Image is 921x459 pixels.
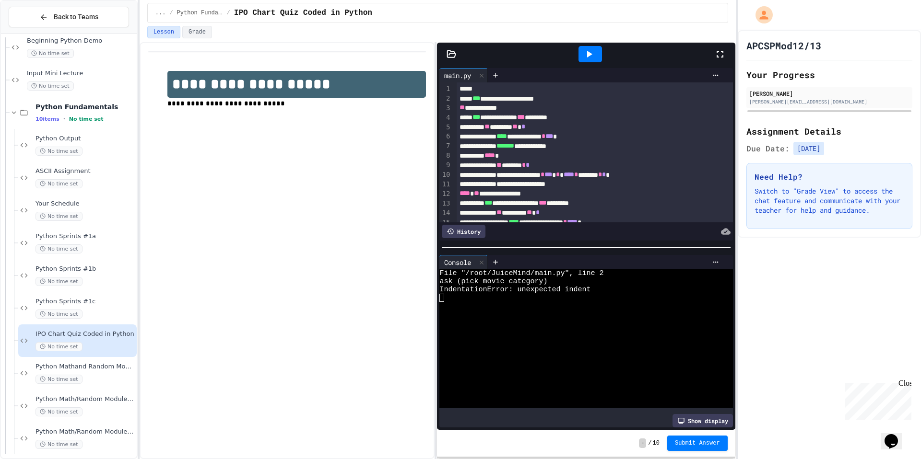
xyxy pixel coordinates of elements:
div: My Account [745,4,775,26]
span: ask (pick movie category) [439,277,547,286]
span: No time set [35,407,83,416]
div: 6 [439,132,451,141]
span: No time set [27,49,74,58]
div: 2 [439,94,451,103]
iframe: chat widget [841,379,911,420]
span: 10 [653,439,660,447]
div: 8 [439,151,451,161]
div: 15 [439,218,451,228]
button: Back to Teams [9,7,129,27]
div: main.py [439,70,476,80]
span: Python Sprints #1a [35,232,135,241]
div: Console [439,255,488,269]
span: Python Sprints #1b [35,265,135,273]
span: Due Date: [746,143,790,154]
div: Show display [673,414,733,427]
div: [PERSON_NAME] [749,89,909,98]
span: File "/root/JuiceMind/main.py", line 2 [439,269,603,277]
span: ... [155,9,166,17]
h3: Need Help? [755,171,904,183]
span: ASCII Assignment [35,167,135,175]
span: Beginning Python Demo [27,37,135,45]
button: Lesson [147,26,180,38]
span: No time set [35,244,83,253]
div: 7 [439,141,451,151]
span: Python Fundamentals [35,103,135,111]
span: Your Schedule [35,200,135,208]
div: 3 [439,103,451,113]
span: No time set [35,375,83,384]
span: No time set [35,342,83,351]
span: IndentationError: unexpected indent [439,286,590,294]
div: History [442,225,485,238]
span: / [227,9,230,17]
span: No time set [35,179,83,188]
span: / [169,9,173,17]
h1: APCSPMod12/13 [746,39,821,52]
p: Switch to "Grade View" to access the chat feature and communicate with your teacher for help and ... [755,186,904,215]
span: No time set [35,147,83,156]
span: Input Mini Lecture [27,69,135,78]
div: 10 [439,170,451,180]
span: • [63,115,65,123]
div: main.py [439,68,488,82]
h2: Assignment Details [746,125,912,138]
div: 5 [439,123,451,132]
span: 10 items [35,116,59,122]
div: 4 [439,113,451,123]
span: IPO Chart Quiz Coded in Python [35,330,135,338]
span: Python Math/Random Modules 2B: [35,395,135,403]
span: - [639,438,646,448]
h2: Your Progress [746,68,912,81]
div: Console [439,257,476,267]
div: 9 [439,161,451,170]
button: Grade [182,26,212,38]
span: [DATE] [793,142,824,155]
span: Python Sprints #1c [35,298,135,306]
iframe: chat widget [881,421,911,449]
button: Submit Answer [667,436,728,451]
span: Submit Answer [675,439,720,447]
div: Chat with us now!Close [4,4,66,61]
span: No time set [27,81,74,91]
div: 14 [439,208,451,218]
div: 11 [439,180,451,189]
span: Python Math/Random Modules 2C [35,428,135,436]
span: No time set [35,277,83,286]
div: 1 [439,84,451,94]
span: No time set [69,116,104,122]
span: No time set [35,440,83,449]
span: No time set [35,212,83,221]
span: Back to Teams [54,12,98,22]
span: IPO Chart Quiz Coded in Python [234,7,372,19]
span: No time set [35,310,83,319]
span: / [648,439,651,447]
div: 13 [439,199,451,208]
div: [PERSON_NAME][EMAIL_ADDRESS][DOMAIN_NAME] [749,98,909,105]
span: Python Fundamentals [177,9,223,17]
div: 12 [439,189,451,199]
span: Python Mathand Random Module 2A [35,363,135,371]
span: Python Output [35,135,135,143]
